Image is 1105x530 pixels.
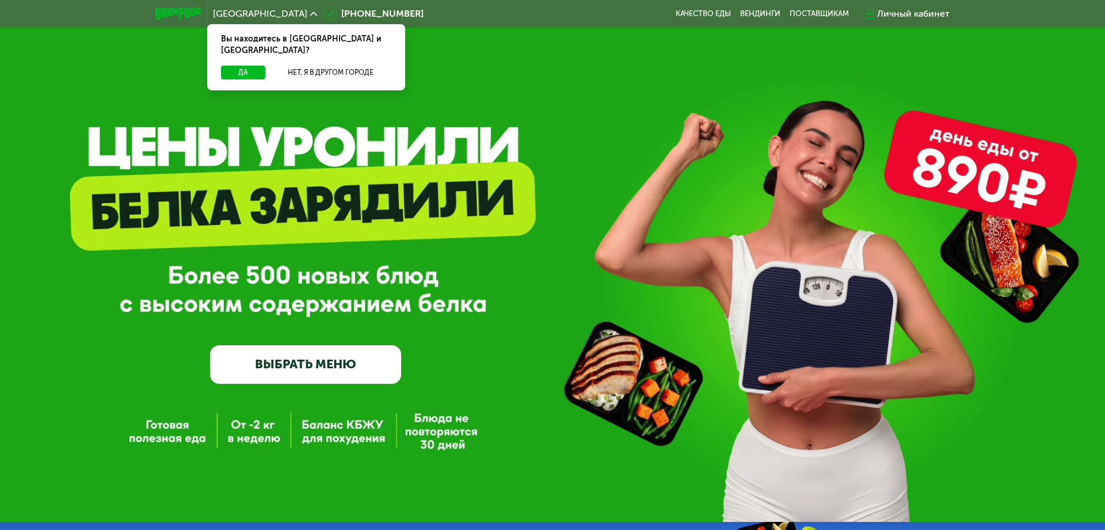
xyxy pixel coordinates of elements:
div: Вы находитесь в [GEOGRAPHIC_DATA] и [GEOGRAPHIC_DATA]? [207,24,405,66]
div: Личный кабинет [877,7,950,21]
button: Нет, я в другом городе [270,66,391,79]
button: Да [221,66,265,79]
a: Качество еды [676,9,731,18]
a: [PHONE_NUMBER] [323,7,424,21]
span: [GEOGRAPHIC_DATA] [213,9,307,18]
a: Вендинги [740,9,780,18]
a: ВЫБРАТЬ МЕНЮ [210,345,401,384]
div: поставщикам [790,9,849,18]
